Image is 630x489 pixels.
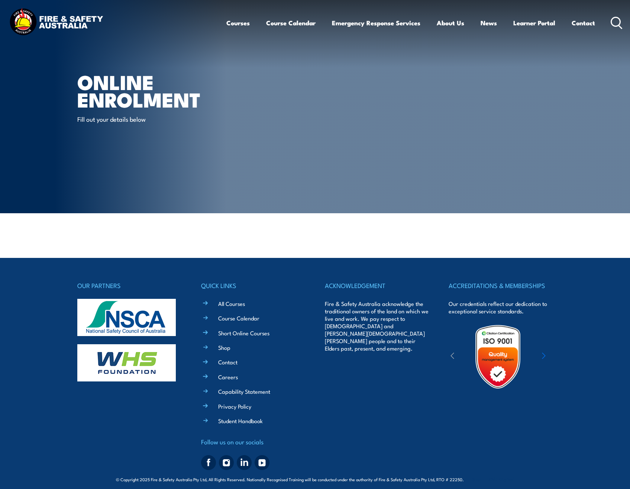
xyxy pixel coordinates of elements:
a: Short Online Courses [218,329,269,337]
a: Course Calendar [266,13,316,33]
img: ewpa-logo [531,344,595,370]
img: Untitled design (19) [465,324,530,389]
a: Course Calendar [218,314,259,322]
a: All Courses [218,300,245,307]
h4: QUICK LINKS [201,280,305,291]
a: Careers [218,373,238,381]
span: Site: [472,476,514,482]
a: Learner Portal [513,13,555,33]
a: Capability Statement [218,387,270,395]
a: Student Handbook [218,417,263,425]
a: Privacy Policy [218,402,251,410]
a: KND Digital [488,475,514,483]
a: Courses [226,13,250,33]
a: Emergency Response Services [332,13,420,33]
h4: OUR PARTNERS [77,280,181,291]
p: Fire & Safety Australia acknowledge the traditional owners of the land on which we live and work.... [325,300,429,352]
a: Shop [218,343,230,351]
h4: Follow us on our socials [201,437,305,447]
a: About Us [437,13,464,33]
img: nsca-logo-footer [77,299,176,336]
h4: ACCREDITATIONS & MEMBERSHIPS [449,280,553,291]
span: © Copyright 2025 Fire & Safety Australia Pty Ltd, All Rights Reserved. Nationally Recognised Trai... [116,476,514,483]
h1: Online Enrolment [77,73,261,108]
a: News [481,13,497,33]
img: whs-logo-footer [77,344,176,381]
p: Fill out your details below [77,115,213,123]
h4: ACKNOWLEDGEMENT [325,280,429,291]
p: Our credentials reflect our dedication to exceptional service standards. [449,300,553,315]
a: Contact [218,358,238,366]
a: Contact [572,13,595,33]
